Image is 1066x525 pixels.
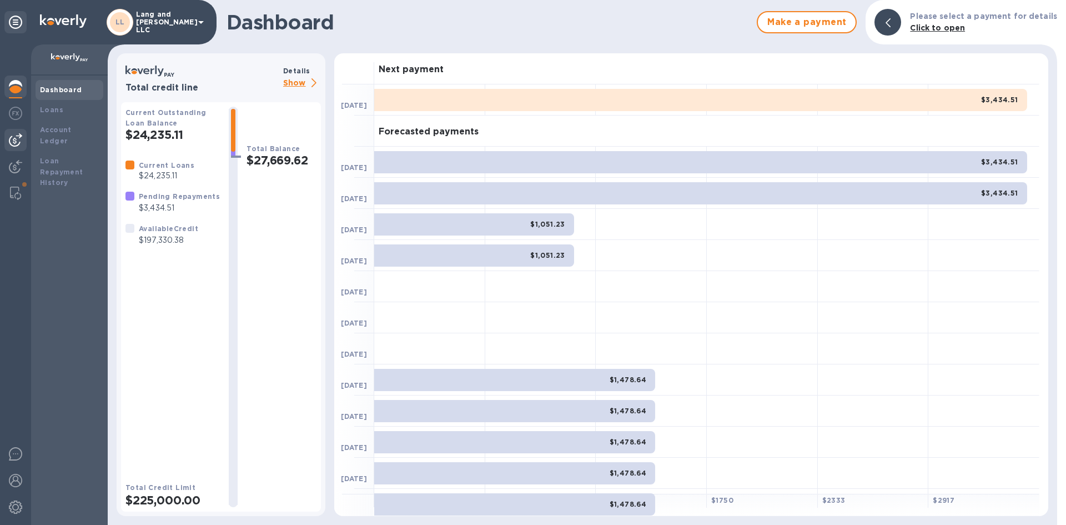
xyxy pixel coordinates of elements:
[711,496,733,504] b: $ 1750
[125,83,279,93] h3: Total credit line
[139,202,220,214] p: $3,434.51
[341,319,367,327] b: [DATE]
[341,257,367,265] b: [DATE]
[822,496,846,504] b: $ 2333
[283,77,321,91] p: Show
[341,163,367,172] b: [DATE]
[125,493,220,507] h2: $225,000.00
[341,226,367,234] b: [DATE]
[125,483,195,492] b: Total Credit Limit
[981,96,1018,104] b: $3,434.51
[610,376,647,384] b: $1,478.64
[530,220,565,228] b: $1,051.23
[610,438,647,446] b: $1,478.64
[981,189,1018,197] b: $3,434.51
[610,469,647,477] b: $1,478.64
[40,14,87,28] img: Logo
[139,170,194,182] p: $24,235.11
[910,12,1057,21] b: Please select a payment for details
[283,67,310,75] b: Details
[610,500,647,508] b: $1,478.64
[767,16,847,29] span: Make a payment
[9,107,22,120] img: Foreign exchange
[247,144,300,153] b: Total Balance
[610,407,647,415] b: $1,478.64
[139,234,198,246] p: $197,330.38
[125,128,220,142] h2: $24,235.11
[341,288,367,296] b: [DATE]
[139,192,220,201] b: Pending Repayments
[40,126,72,145] b: Account Ledger
[341,474,367,483] b: [DATE]
[115,18,125,26] b: LL
[136,11,192,34] p: Lang and [PERSON_NAME] LLC
[379,127,479,137] h3: Forecasted payments
[379,64,444,75] h3: Next payment
[40,86,82,94] b: Dashboard
[341,350,367,358] b: [DATE]
[341,101,367,109] b: [DATE]
[530,251,565,259] b: $1,051.23
[40,157,83,187] b: Loan Repayment History
[341,381,367,389] b: [DATE]
[139,161,194,169] b: Current Loans
[981,158,1018,166] b: $3,434.51
[341,412,367,421] b: [DATE]
[341,194,367,203] b: [DATE]
[757,11,857,33] button: Make a payment
[247,153,316,167] h2: $27,669.62
[910,23,965,32] b: Click to open
[4,11,27,33] div: Unpin categories
[125,108,207,127] b: Current Outstanding Loan Balance
[933,496,954,504] b: $ 2917
[341,443,367,452] b: [DATE]
[139,224,198,233] b: Available Credit
[40,106,63,114] b: Loans
[227,11,751,34] h1: Dashboard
